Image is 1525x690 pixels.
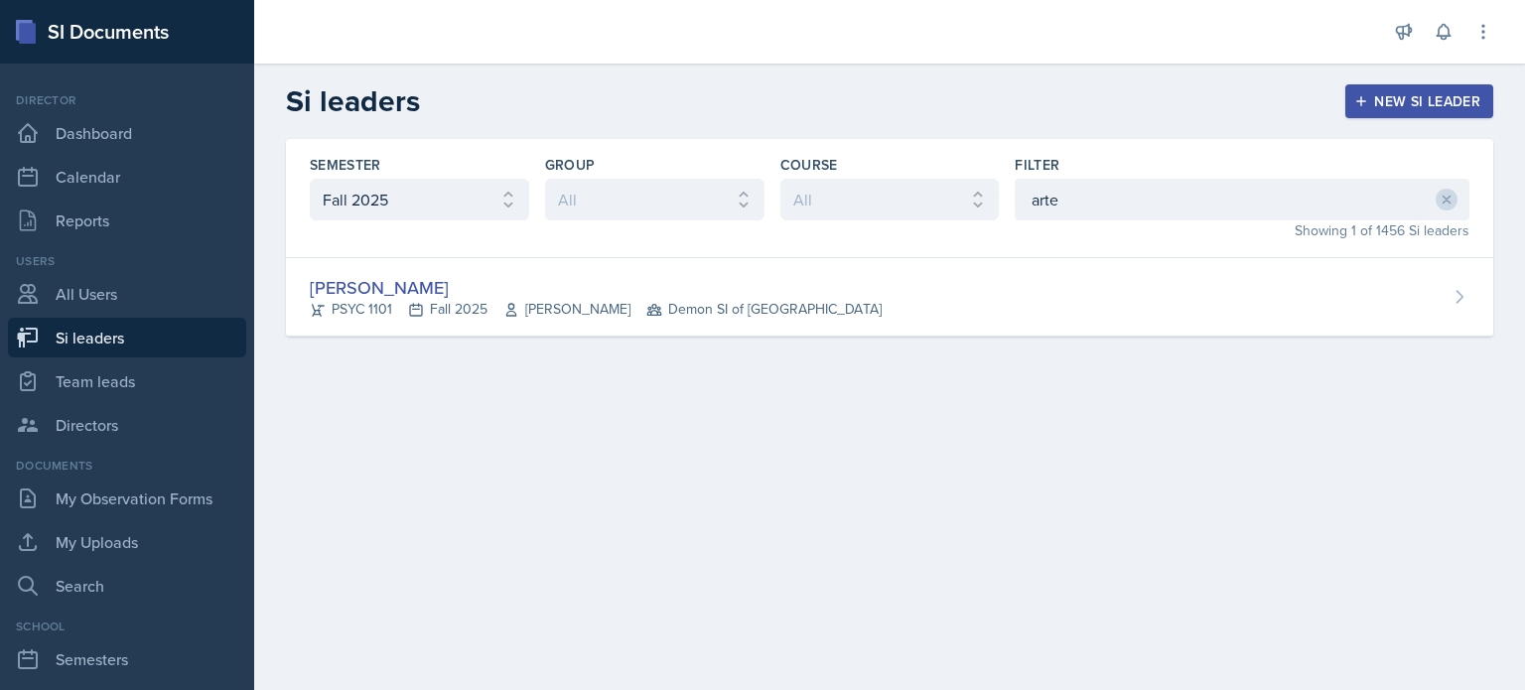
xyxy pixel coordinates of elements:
[646,299,882,320] span: Demon SI of [GEOGRAPHIC_DATA]
[286,83,420,119] h2: Si leaders
[8,361,246,401] a: Team leads
[8,405,246,445] a: Directors
[8,157,246,197] a: Calendar
[286,258,1493,337] a: [PERSON_NAME] PSYC 1101Fall 2025[PERSON_NAME] Demon SI of [GEOGRAPHIC_DATA]
[8,252,246,270] div: Users
[8,639,246,679] a: Semesters
[8,274,246,314] a: All Users
[8,318,246,357] a: Si leaders
[1345,84,1493,118] button: New Si leader
[503,299,630,320] span: [PERSON_NAME]
[780,155,838,175] label: Course
[545,155,596,175] label: Group
[8,113,246,153] a: Dashboard
[8,618,246,635] div: School
[1015,179,1469,220] input: Filter
[8,457,246,475] div: Documents
[1358,93,1480,109] div: New Si leader
[8,479,246,518] a: My Observation Forms
[8,201,246,240] a: Reports
[1015,155,1059,175] label: Filter
[310,155,381,175] label: Semester
[310,299,882,320] div: PSYC 1101 Fall 2025
[8,566,246,606] a: Search
[8,91,246,109] div: Director
[1015,220,1469,241] div: Showing 1 of 1456 Si leaders
[8,522,246,562] a: My Uploads
[310,274,882,301] div: [PERSON_NAME]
